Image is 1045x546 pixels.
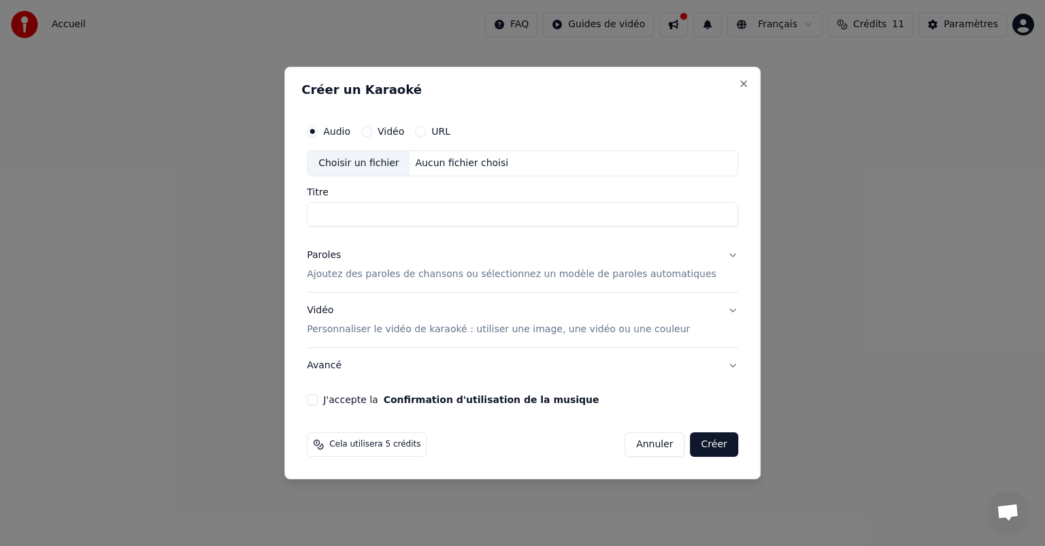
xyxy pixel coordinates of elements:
button: Annuler [625,432,684,457]
button: Avancé [307,348,738,383]
button: Créer [691,432,738,457]
p: Personnaliser le vidéo de karaoké : utiliser une image, une vidéo ou une couleur [307,323,690,336]
div: Aucun fichier choisi [410,157,514,170]
label: Vidéo [378,127,404,136]
h2: Créer un Karaoké [301,84,744,96]
label: Titre [307,187,738,197]
span: Cela utilisera 5 crédits [329,439,420,450]
label: J'accepte la [323,395,599,404]
p: Ajoutez des paroles de chansons ou sélectionnez un modèle de paroles automatiques [307,268,716,281]
button: ParolesAjoutez des paroles de chansons ou sélectionnez un modèle de paroles automatiques [307,238,738,292]
div: Vidéo [307,304,690,336]
button: J'accepte la [384,395,599,404]
div: Choisir un fichier [308,151,410,176]
button: VidéoPersonnaliser le vidéo de karaoké : utiliser une image, une vidéo ou une couleur [307,293,738,347]
label: Audio [323,127,350,136]
div: Paroles [307,248,341,262]
label: URL [431,127,450,136]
